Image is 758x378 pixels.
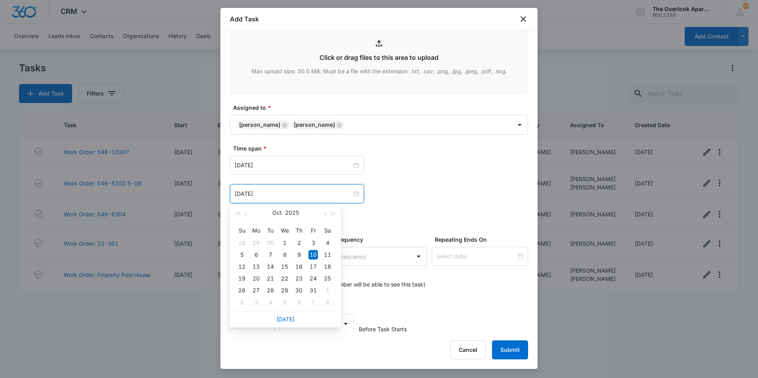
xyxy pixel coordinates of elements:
td: 2025-10-28 [263,284,278,296]
th: Su [235,224,249,237]
div: 4 [323,238,332,248]
input: Oct 10, 2025 [235,161,352,170]
div: [PERSON_NAME] [294,122,335,128]
td: 2025-10-29 [278,284,292,296]
div: 3 [308,238,318,248]
div: 6 [251,250,261,260]
td: 2025-10-15 [278,261,292,273]
td: 2025-10-11 [320,249,335,261]
td: 2025-10-18 [320,261,335,273]
div: 22 [280,274,289,283]
button: close [519,14,528,24]
div: 9 [294,250,304,260]
div: [PERSON_NAME] [239,122,280,128]
td: 2025-11-04 [263,296,278,308]
td: 2025-10-20 [249,273,263,284]
div: 28 [266,286,275,295]
div: 30 [266,238,275,248]
td: 2025-11-06 [292,296,306,308]
input: Select date [436,252,516,261]
td: 2025-10-13 [249,261,263,273]
td: 2025-11-01 [320,284,335,296]
td: 2025-10-01 [278,237,292,249]
td: 2025-09-28 [235,237,249,249]
button: 2025 [285,205,299,221]
td: 2025-10-16 [292,261,306,273]
div: 29 [251,238,261,248]
th: Th [292,224,306,237]
td: 2025-10-30 [292,284,306,296]
td: 2025-09-29 [249,237,263,249]
td: 2025-10-19 [235,273,249,284]
div: 31 [308,286,318,295]
div: 15 [280,262,289,271]
div: Remove Edgar Lara [280,122,287,128]
div: 27 [251,286,261,295]
div: 10 [308,250,318,260]
div: 24 [308,274,318,283]
div: 29 [280,286,289,295]
td: 2025-11-02 [235,296,249,308]
div: 3 [251,298,261,307]
td: 2025-10-09 [292,249,306,261]
div: 13 [251,262,261,271]
td: 2025-10-22 [278,273,292,284]
th: Fr [306,224,320,237]
div: 8 [323,298,332,307]
td: 2025-10-31 [306,284,320,296]
div: 2 [294,238,304,248]
div: 21 [266,274,275,283]
h1: Add Task [230,14,259,24]
td: 2025-10-21 [263,273,278,284]
div: 30 [294,286,304,295]
td: 2025-10-03 [306,237,320,249]
td: 2025-11-03 [249,296,263,308]
div: 2 [237,298,247,307]
div: 26 [237,286,247,295]
input: Oct 10, 2025 [235,189,352,198]
span: Before Task Starts [359,325,407,333]
td: 2025-10-05 [235,249,249,261]
div: 1 [323,286,332,295]
td: 2025-11-08 [320,296,335,308]
div: 6 [294,298,304,307]
a: [DATE] [276,316,295,323]
th: Sa [320,224,335,237]
div: 7 [308,298,318,307]
td: 2025-10-24 [306,273,320,284]
td: 2025-09-30 [263,237,278,249]
div: 4 [266,298,275,307]
td: 2025-10-23 [292,273,306,284]
th: Tu [263,224,278,237]
td: 2025-10-27 [249,284,263,296]
button: Oct [272,205,282,221]
td: 2025-10-07 [263,249,278,261]
td: 2025-10-17 [306,261,320,273]
div: 11 [323,250,332,260]
button: Submit [492,340,528,359]
div: 5 [280,298,289,307]
td: 2025-11-05 [278,296,292,308]
label: Frequency [334,235,431,244]
td: 2025-10-02 [292,237,306,249]
div: 8 [280,250,289,260]
div: Remove William Traylor [335,122,342,128]
div: 25 [323,274,332,283]
td: 2025-10-25 [320,273,335,284]
label: Repeating Ends On [435,235,531,244]
td: 2025-10-14 [263,261,278,273]
div: 18 [323,262,332,271]
th: Mo [249,224,263,237]
div: 1 [280,238,289,248]
label: Time span [233,144,531,153]
button: Cancel [450,340,486,359]
td: 2025-10-10 [306,249,320,261]
div: 23 [294,274,304,283]
div: 5 [237,250,247,260]
div: 20 [251,274,261,283]
td: 2025-10-12 [235,261,249,273]
td: 2025-10-06 [249,249,263,261]
div: 7 [266,250,275,260]
div: 16 [294,262,304,271]
div: 28 [237,238,247,248]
